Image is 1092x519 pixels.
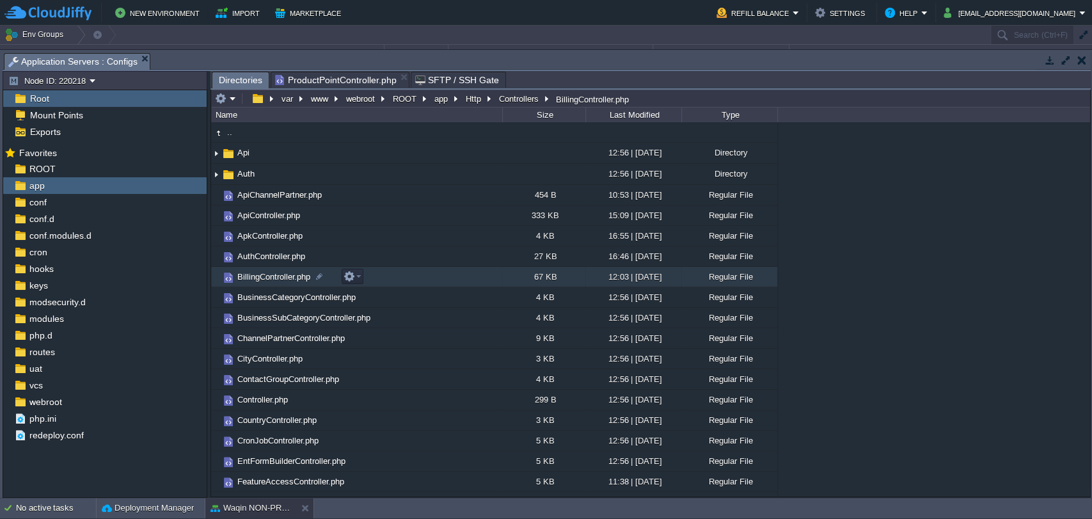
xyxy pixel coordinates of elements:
a: ApkController.php [235,230,305,241]
a: AuthController.php [235,251,307,262]
span: conf.modules.d [27,230,93,241]
div: 451 B [502,492,585,512]
div: 12:56 | [DATE] [585,369,681,389]
div: 12:56 | [DATE] [585,390,681,410]
div: Regular File [681,267,777,287]
a: php.d [27,330,54,341]
button: Refill Balance [716,5,793,20]
img: AMDAwAAAACH5BAEAAAAALAAAAAABAAEAAAICRAEAOw== [211,126,225,140]
div: 3 KB [502,349,585,369]
img: AMDAwAAAACH5BAEAAAAALAAAAAABAAEAAAICRAEAOw== [221,475,235,490]
div: 12:03 | [DATE] [585,267,681,287]
img: AMDAwAAAACH5BAEAAAAALAAAAAABAAEAAAICRAEAOw== [211,451,221,471]
span: webroot [27,396,64,408]
img: AMDAwAAAACH5BAEAAAAALAAAAAABAAEAAAICRAEAOw== [211,226,221,246]
div: 16:55 | [DATE] [585,226,681,246]
img: AMDAwAAAACH5BAEAAAAALAAAAAABAAEAAAICRAEAOw== [221,147,235,161]
img: AMDAwAAAACH5BAEAAAAALAAAAAABAAEAAAICRAEAOw== [211,205,221,225]
div: Size [503,108,585,122]
div: 12:56 | [DATE] [585,410,681,430]
div: Regular File [681,369,777,389]
a: CityController.php [235,353,305,364]
img: AMDAwAAAACH5BAEAAAAALAAAAAABAAEAAAICRAEAOw== [221,230,235,244]
img: AMDAwAAAACH5BAEAAAAALAAAAAABAAEAAAICRAEAOw== [221,353,235,367]
div: Regular File [681,226,777,246]
a: hooks [27,263,56,275]
div: Directory [681,143,777,163]
a: routes [27,346,57,358]
div: Regular File [681,205,777,225]
button: [EMAIL_ADDRESS][DOMAIN_NAME] [944,5,1079,20]
span: conf [27,196,49,208]
div: Regular File [681,472,777,491]
img: AMDAwAAAACH5BAEAAAAALAAAAAABAAEAAAICRAEAOw== [221,332,235,346]
span: Api [235,147,251,158]
input: Click to enter the path [211,90,1090,108]
a: redeploy.conf [27,429,86,441]
a: ApiController.php [235,210,302,221]
div: Regular File [681,308,777,328]
a: ROOT [27,163,58,175]
a: Exports [28,126,63,138]
div: Tags [449,45,653,60]
a: BusinessSubCategoryController.php [235,312,372,323]
li: /var/www/webroot/ROOT/app/Sales/Http/Controllers/ProductPointController.php [271,72,409,88]
img: AMDAwAAAACH5BAEAAAAALAAAAAABAAEAAAICRAEAOw== [211,185,221,205]
a: modules [27,313,66,324]
div: Regular File [681,492,777,512]
div: 12:56 | [DATE] [585,143,681,163]
button: var [280,93,296,104]
button: app [432,93,451,104]
div: 15:09 | [DATE] [585,205,681,225]
a: keys [27,280,50,291]
a: Favorites [17,148,59,158]
img: AMDAwAAAACH5BAEAAAAALAAAAAABAAEAAAICRAEAOw== [211,410,221,430]
div: Regular File [681,451,777,471]
a: uat [27,363,44,374]
a: modsecurity.d [27,296,88,308]
a: Auth [235,168,257,179]
span: CountryController.php [235,415,319,426]
div: Regular File [681,328,777,348]
div: Regular File [681,390,777,410]
a: EntFormBuilderController.php [235,456,347,467]
img: AMDAwAAAACH5BAEAAAAALAAAAAABAAEAAAICRAEAOw== [221,209,235,223]
div: 12:56 | [DATE] [585,328,681,348]
img: AMDAwAAAACH5BAEAAAAALAAAAAABAAEAAAICRAEAOw== [221,435,235,449]
a: cron [27,246,49,258]
div: Regular File [681,246,777,266]
img: AMDAwAAAACH5BAEAAAAALAAAAAABAAEAAAICRAEAOw== [221,414,235,428]
div: 27 KB [502,246,585,266]
img: AMDAwAAAACH5BAEAAAAALAAAAAABAAEAAAICRAEAOw== [211,349,221,369]
div: Status [385,45,448,60]
span: ContactGroupController.php [235,374,341,385]
div: 4 KB [502,287,585,307]
div: 299 B [502,390,585,410]
span: ChannelPartnerController.php [235,333,347,344]
button: Controllers [497,93,542,104]
div: Name [1,45,384,60]
span: SFTP / SSH Gate [415,72,499,88]
div: Usage [654,45,789,60]
div: No active tasks [16,498,96,518]
a: vcs [27,379,45,391]
img: AMDAwAAAACH5BAEAAAAALAAAAAABAAEAAAICRAEAOw== [211,308,221,328]
a: .. [225,127,234,138]
a: BillingController.php [235,271,312,282]
button: www [309,93,331,104]
div: 9 KB [502,328,585,348]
